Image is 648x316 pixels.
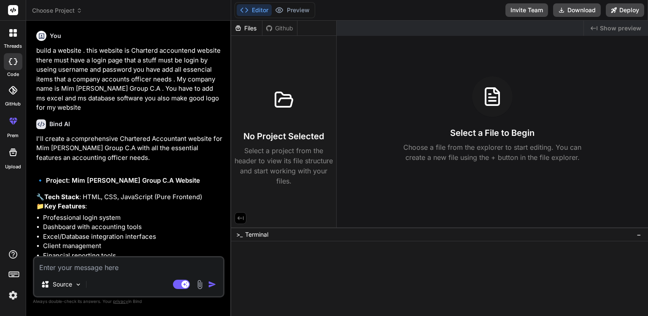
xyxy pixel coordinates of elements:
[49,120,70,128] h6: Bind AI
[36,176,223,186] h2: 🔹 Project: Mim [PERSON_NAME] Group C.A Website
[245,230,268,239] span: Terminal
[195,280,205,289] img: attachment
[32,6,82,15] span: Choose Project
[44,193,79,201] strong: Tech Stack
[235,146,333,186] p: Select a project from the header to view its file structure and start working with your files.
[53,280,72,289] p: Source
[6,288,20,302] img: settings
[43,241,223,251] li: Client management
[44,202,85,210] strong: Key Features
[237,4,272,16] button: Editor
[33,297,224,305] p: Always double-check its answers. Your in Bind
[635,228,643,241] button: −
[231,24,262,32] div: Files
[553,3,601,17] button: Download
[43,222,223,232] li: Dashboard with accounting tools
[398,142,587,162] p: Choose a file from the explorer to start editing. You can create a new file using the + button in...
[36,192,223,211] p: 🔧 : HTML, CSS, JavaScript (Pure Frontend) 📁 :
[75,281,82,288] img: Pick Models
[43,213,223,223] li: Professional login system
[113,299,128,304] span: privacy
[50,32,61,40] h6: You
[262,24,297,32] div: Github
[505,3,548,17] button: Invite Team
[600,24,641,32] span: Show preview
[236,230,243,239] span: >_
[606,3,644,17] button: Deploy
[4,43,22,50] label: threads
[5,100,21,108] label: GitHub
[43,232,223,242] li: Excel/Database integration interfaces
[272,4,313,16] button: Preview
[450,127,535,139] h3: Select a File to Begin
[243,130,324,142] h3: No Project Selected
[5,163,21,170] label: Upload
[7,71,19,78] label: code
[36,134,223,163] p: I'll create a comprehensive Chartered Accountant website for Mim [PERSON_NAME] Group C.A with all...
[208,280,216,289] img: icon
[36,46,223,113] p: build a website . this website is Charterd accountend website there must have a login page that a...
[7,132,19,139] label: prem
[43,251,223,261] li: Financial reporting tools
[637,230,641,239] span: −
